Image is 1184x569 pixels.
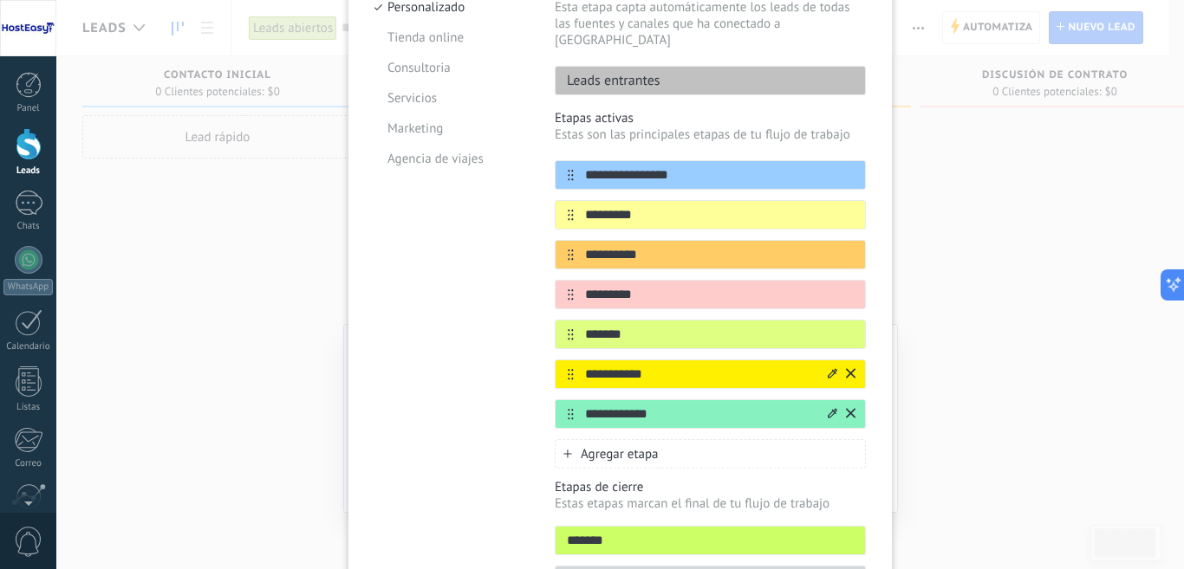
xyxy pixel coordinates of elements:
p: Leads entrantes [556,72,660,89]
div: Correo [3,458,54,469]
li: Agencia de viajes [374,144,529,174]
p: Estas etapas marcan el final de tu flujo de trabajo [555,495,866,512]
li: Marketing [374,113,529,144]
div: Chats [3,221,54,232]
p: Etapas de cierre [555,479,866,495]
div: Listas [3,402,54,413]
p: Etapas activas [555,110,866,126]
div: Panel [3,103,54,114]
div: Leads [3,165,54,177]
p: Estas son las principales etapas de tu flujo de trabajo [555,126,866,143]
li: Consultoria [374,53,529,83]
div: WhatsApp [3,279,53,295]
li: Servicios [374,83,529,113]
span: Agregar etapa [581,446,659,462]
div: Calendario [3,341,54,352]
li: Tienda online [374,23,529,53]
